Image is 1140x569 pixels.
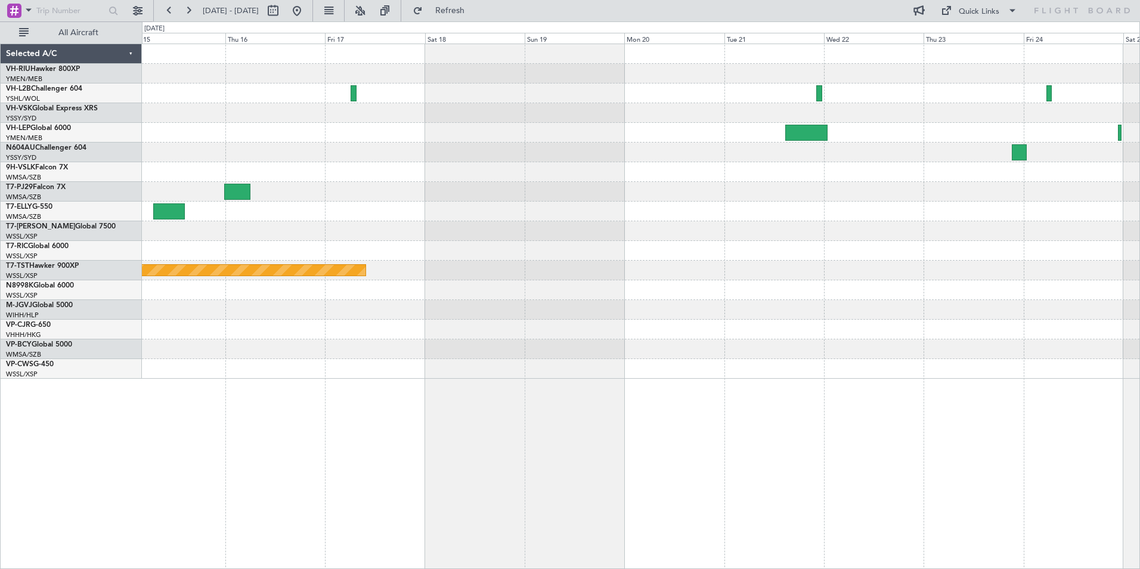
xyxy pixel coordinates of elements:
[6,321,30,329] span: VP-CJR
[6,361,54,368] a: VP-CWSG-450
[203,5,259,16] span: [DATE] - [DATE]
[624,33,724,44] div: Mon 20
[425,33,525,44] div: Sat 18
[6,282,74,289] a: N8998KGlobal 6000
[6,85,31,92] span: VH-L2B
[6,223,116,230] a: T7-[PERSON_NAME]Global 7500
[6,243,69,250] a: T7-RICGlobal 6000
[6,311,39,320] a: WIHH/HLP
[6,262,79,270] a: T7-TSTHawker 900XP
[6,125,71,132] a: VH-LEPGlobal 6000
[6,75,42,84] a: YMEN/MEB
[924,33,1023,44] div: Thu 23
[144,24,165,34] div: [DATE]
[6,184,33,191] span: T7-PJ29
[6,164,35,171] span: 9H-VSLK
[6,291,38,300] a: WSSL/XSP
[6,134,42,143] a: YMEN/MEB
[407,1,479,20] button: Refresh
[935,1,1023,20] button: Quick Links
[225,33,325,44] div: Thu 16
[824,33,924,44] div: Wed 22
[6,144,86,151] a: N604AUChallenger 604
[6,302,73,309] a: M-JGVJGlobal 5000
[6,105,32,112] span: VH-VSK
[525,33,624,44] div: Sun 19
[31,29,126,37] span: All Aircraft
[125,33,225,44] div: Wed 15
[6,203,32,211] span: T7-ELLY
[325,33,425,44] div: Fri 17
[6,94,40,103] a: YSHL/WOL
[6,361,33,368] span: VP-CWS
[6,144,35,151] span: N604AU
[6,350,41,359] a: WMSA/SZB
[6,105,98,112] a: VH-VSKGlobal Express XRS
[425,7,475,15] span: Refresh
[6,282,33,289] span: N8998K
[6,203,52,211] a: T7-ELLYG-550
[6,184,66,191] a: T7-PJ29Falcon 7X
[13,23,129,42] button: All Aircraft
[6,243,28,250] span: T7-RIC
[724,33,824,44] div: Tue 21
[6,321,51,329] a: VP-CJRG-650
[36,2,105,20] input: Trip Number
[6,114,36,123] a: YSSY/SYD
[959,6,999,18] div: Quick Links
[6,262,29,270] span: T7-TST
[6,271,38,280] a: WSSL/XSP
[6,153,36,162] a: YSSY/SYD
[6,341,32,348] span: VP-BCY
[6,85,82,92] a: VH-L2BChallenger 604
[6,125,30,132] span: VH-LEP
[6,173,41,182] a: WMSA/SZB
[6,330,41,339] a: VHHH/HKG
[1024,33,1123,44] div: Fri 24
[6,252,38,261] a: WSSL/XSP
[6,223,75,230] span: T7-[PERSON_NAME]
[6,164,68,171] a: 9H-VSLKFalcon 7X
[6,370,38,379] a: WSSL/XSP
[6,212,41,221] a: WMSA/SZB
[6,302,32,309] span: M-JGVJ
[6,66,30,73] span: VH-RIU
[6,341,72,348] a: VP-BCYGlobal 5000
[6,193,41,202] a: WMSA/SZB
[6,66,80,73] a: VH-RIUHawker 800XP
[6,232,38,241] a: WSSL/XSP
